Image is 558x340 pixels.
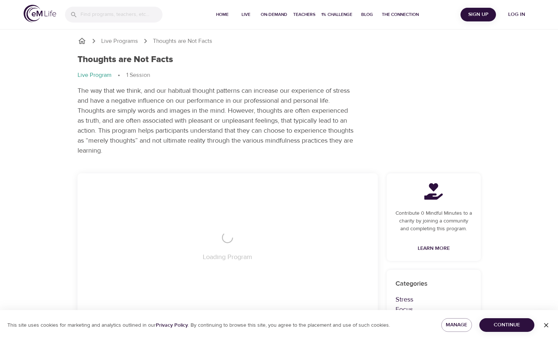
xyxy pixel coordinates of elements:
[447,320,466,330] span: Manage
[321,11,352,18] span: 1% Challenge
[358,11,376,18] span: Blog
[237,11,255,18] span: Live
[418,244,450,253] span: Learn More
[24,5,56,22] img: logo
[479,318,534,332] button: Continue
[293,11,315,18] span: Teachers
[502,10,531,19] span: Log in
[485,320,528,330] span: Continue
[126,71,150,79] p: 1 Session
[415,242,453,255] a: Learn More
[396,210,472,233] p: Contribute 0 Mindful Minutes to a charity by joining a community and completing this program.
[213,11,231,18] span: Home
[81,7,162,23] input: Find programs, teachers, etc...
[382,11,419,18] span: The Connection
[78,71,481,80] nav: breadcrumb
[203,252,252,262] p: Loading Program
[78,54,173,65] h1: Thoughts are Not Facts
[499,8,534,21] button: Log in
[463,10,493,19] span: Sign Up
[153,37,212,45] p: Thoughts are Not Facts
[78,86,355,156] p: The way that we think, and our habitual thought patterns can increase our experience of stress an...
[396,305,472,314] p: Focus
[461,8,496,21] button: Sign Up
[78,37,481,45] nav: breadcrumb
[261,11,287,18] span: On-Demand
[396,279,472,289] p: Categories
[396,295,472,305] p: Stress
[441,318,472,332] button: Manage
[101,37,138,45] a: Live Programs
[156,322,188,329] a: Privacy Policy
[78,71,112,79] p: Live Program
